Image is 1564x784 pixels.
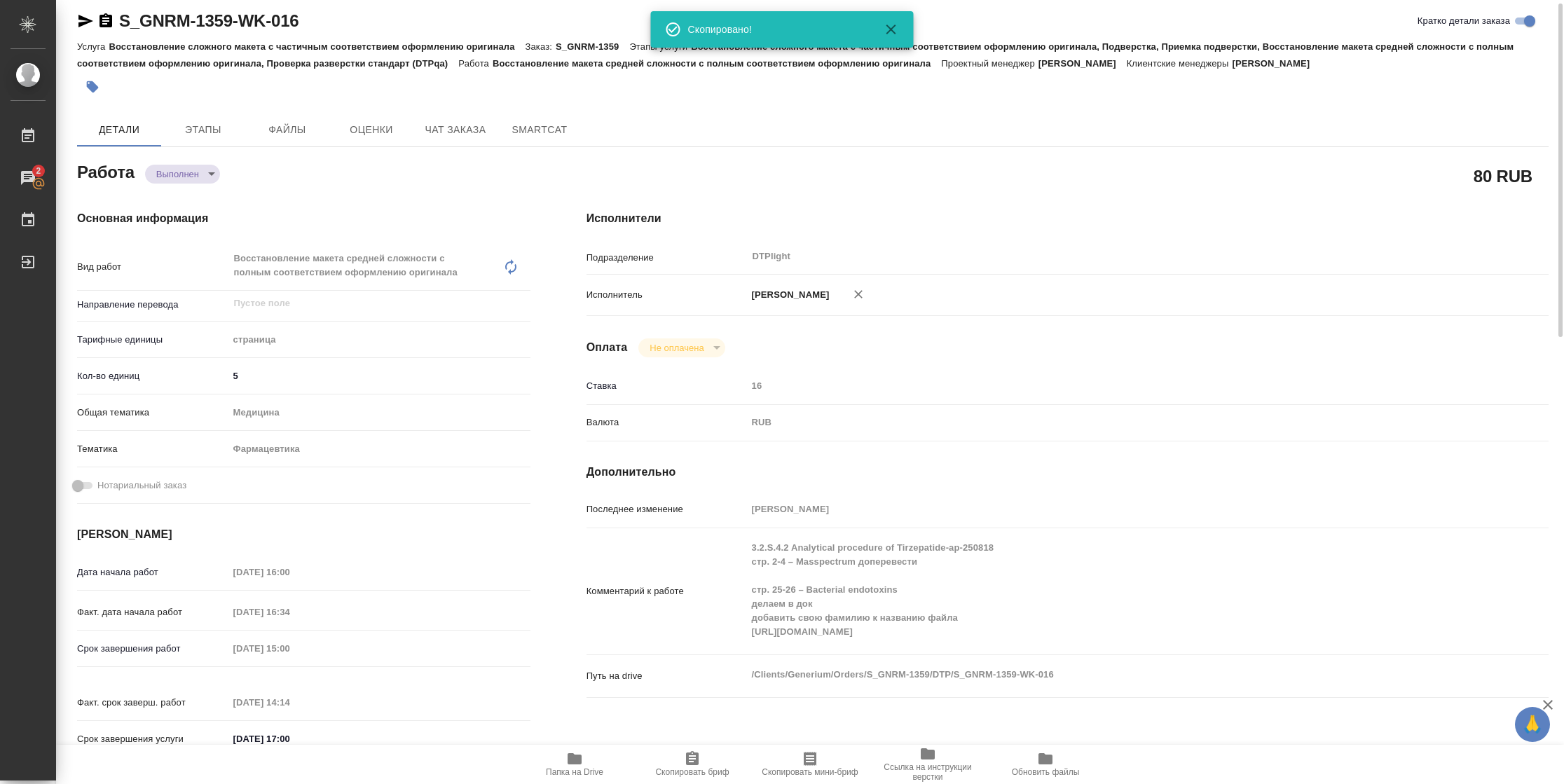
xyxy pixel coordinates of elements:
[170,121,237,139] span: Этапы
[77,41,109,52] p: Услуга
[586,415,747,429] p: Валюта
[97,479,186,493] span: Нотариальный заказ
[422,121,489,139] span: Чат заказа
[586,584,747,598] p: Комментарий к работе
[228,602,351,622] input: Пустое поле
[586,339,628,356] h4: Оплата
[228,328,530,352] div: страница
[77,333,228,347] p: Тарифные единицы
[586,251,747,265] p: Подразделение
[228,437,530,461] div: Фармацевтика
[751,745,869,784] button: Скопировать мини-бриф
[77,158,135,184] h2: Работа
[493,58,941,69] p: Восстановление макета средней сложности с полным соответствием оформлению оригинала
[228,562,351,582] input: Пустое поле
[633,745,751,784] button: Скопировать бриф
[586,379,747,393] p: Ставка
[1474,164,1532,188] h2: 80 RUB
[877,762,978,782] span: Ссылка на инструкции верстки
[747,411,1469,434] div: RUB
[228,638,351,659] input: Пустое поле
[77,565,228,579] p: Дата начала работ
[747,376,1469,396] input: Пустое поле
[1521,710,1544,739] span: 🙏
[586,464,1549,481] h4: Дополнительно
[77,442,228,456] p: Тематика
[228,729,351,749] input: ✎ Введи что-нибудь
[228,401,530,425] div: Медицина
[233,295,498,312] input: Пустое поле
[1232,58,1320,69] p: [PERSON_NAME]
[77,369,228,383] p: Кол-во единиц
[77,71,108,102] button: Добавить тэг
[4,160,53,195] a: 2
[77,298,228,312] p: Направление перевода
[77,605,228,619] p: Факт. дата начала работ
[941,58,1038,69] p: Проектный менеджер
[762,767,858,777] span: Скопировать мини-бриф
[516,745,633,784] button: Папка на Drive
[747,536,1469,644] textarea: 3.2.S.4.2 Analytical procedure of Tirzepatide-ap-250818 стр. 2-4 – Masspectrum доперевести стр. 2...
[688,22,863,36] div: Скопировано!
[97,13,114,29] button: Скопировать ссылку
[638,338,725,357] div: Выполнен
[338,121,405,139] span: Оценки
[874,21,908,38] button: Закрыть
[506,121,573,139] span: SmartCat
[152,168,203,180] button: Выполнен
[228,366,530,386] input: ✎ Введи что-нибудь
[546,767,603,777] span: Папка на Drive
[77,210,530,227] h4: Основная информация
[1515,707,1550,742] button: 🙏
[77,642,228,656] p: Срок завершения работ
[987,745,1104,784] button: Обновить файлы
[77,406,228,420] p: Общая тематика
[145,165,220,184] div: Выполнен
[526,41,556,52] p: Заказ:
[586,288,747,302] p: Исполнитель
[77,732,228,746] p: Срок завершения услуги
[85,121,153,139] span: Детали
[1038,58,1127,69] p: [PERSON_NAME]
[77,13,94,29] button: Скопировать ссылку для ЯМессенджера
[77,526,530,543] h4: [PERSON_NAME]
[586,502,747,516] p: Последнее изменение
[556,41,629,52] p: S_GNRM-1359
[869,745,987,784] button: Ссылка на инструкции верстки
[27,164,49,178] span: 2
[747,663,1469,687] textarea: /Clients/Generium/Orders/S_GNRM-1359/DTP/S_GNRM-1359-WK-016
[109,41,525,52] p: Восстановление сложного макета с частичным соответствием оформлению оригинала
[747,499,1469,519] input: Пустое поле
[645,342,708,354] button: Не оплачена
[747,288,830,302] p: [PERSON_NAME]
[655,767,729,777] span: Скопировать бриф
[1127,58,1233,69] p: Клиентские менеджеры
[1012,767,1080,777] span: Обновить файлы
[254,121,321,139] span: Файлы
[586,210,1549,227] h4: Исполнители
[1418,14,1510,28] span: Кратко детали заказа
[77,260,228,274] p: Вид работ
[629,41,691,52] p: Этапы услуги
[586,669,747,683] p: Путь на drive
[843,279,874,310] button: Удалить исполнителя
[119,11,299,30] a: S_GNRM-1359-WK-016
[458,58,493,69] p: Работа
[77,696,228,710] p: Факт. срок заверш. работ
[228,692,351,713] input: Пустое поле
